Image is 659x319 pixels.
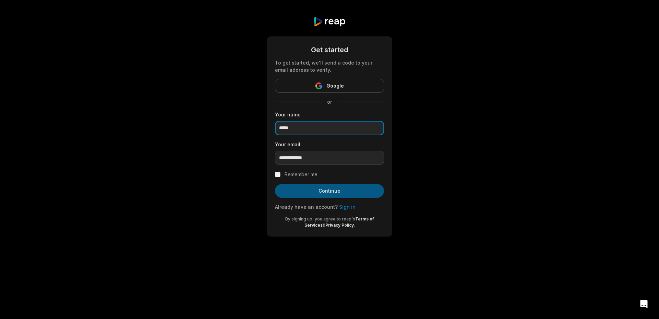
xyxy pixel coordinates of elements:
[275,204,338,210] span: Already have an account?
[313,16,346,27] img: reap
[323,223,325,228] span: &
[339,204,356,210] a: Sign in
[636,296,652,312] div: Open Intercom Messenger
[275,59,384,73] div: To get started, we'll send a code to your email address to verify.
[275,141,384,148] label: Your email
[285,216,355,221] span: By signing up, you agree to reap's
[275,184,384,198] button: Continue
[275,45,384,55] div: Get started
[275,79,384,93] button: Google
[322,98,337,105] span: or
[285,170,317,179] label: Remember me
[326,82,344,90] span: Google
[275,111,384,118] label: Your name
[354,223,355,228] span: .
[325,223,354,228] a: Privacy Policy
